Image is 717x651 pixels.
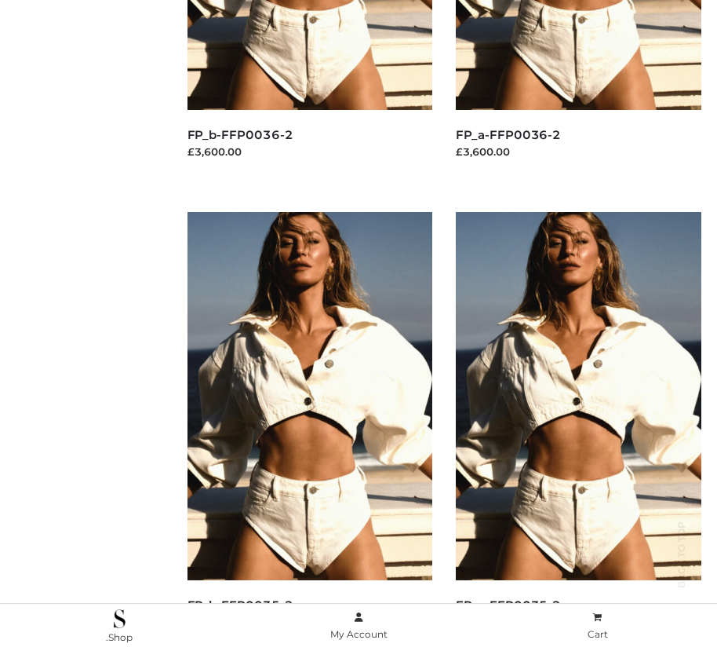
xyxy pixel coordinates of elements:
[330,628,388,640] span: My Account
[114,609,126,628] img: .Shop
[187,598,293,613] a: FP_b-FFP0035-2
[662,549,701,588] span: Back to top
[478,609,717,644] a: Cart
[106,631,133,643] span: .Shop
[187,127,293,142] a: FP_b-FFP0036-2
[239,609,479,644] a: My Account
[187,144,433,159] div: £3,600.00
[588,628,608,640] span: Cart
[456,127,561,142] a: FP_a-FFP0036-2
[456,144,701,159] div: £3,600.00
[456,598,561,613] a: FP_a-FFP0035-2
